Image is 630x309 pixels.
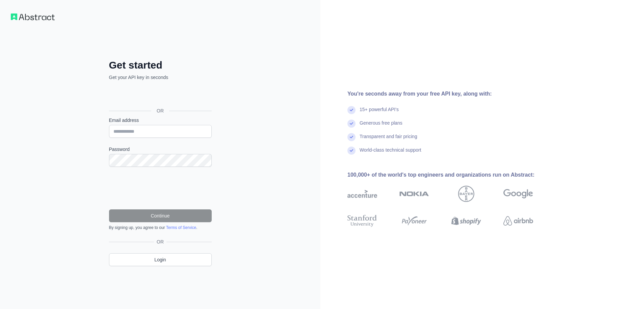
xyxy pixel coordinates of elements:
iframe: Sign in with Google Button [106,88,214,103]
img: bayer [458,186,474,202]
button: Continue [109,209,212,222]
div: By signing up, you agree to our . [109,225,212,230]
img: check mark [347,147,356,155]
span: OR [151,107,169,114]
div: You're seconds away from your free API key, along with: [347,90,555,98]
div: Generous free plans [360,120,402,133]
h2: Get started [109,59,212,71]
span: OR [154,238,166,245]
img: check mark [347,120,356,128]
div: 100,000+ of the world's top engineers and organizations run on Abstract: [347,171,555,179]
label: Password [109,146,212,153]
iframe: reCAPTCHA [109,175,212,201]
div: World-class technical support [360,147,421,160]
img: shopify [451,213,481,228]
p: Get your API key in seconds [109,74,212,81]
a: Terms of Service [166,225,196,230]
img: check mark [347,106,356,114]
div: 15+ powerful API's [360,106,399,120]
img: airbnb [503,213,533,228]
img: stanford university [347,213,377,228]
a: Login [109,253,212,266]
img: check mark [347,133,356,141]
div: Transparent and fair pricing [360,133,417,147]
img: payoneer [399,213,429,228]
img: Workflow [11,14,55,20]
img: google [503,186,533,202]
img: accenture [347,186,377,202]
img: nokia [399,186,429,202]
label: Email address [109,117,212,124]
